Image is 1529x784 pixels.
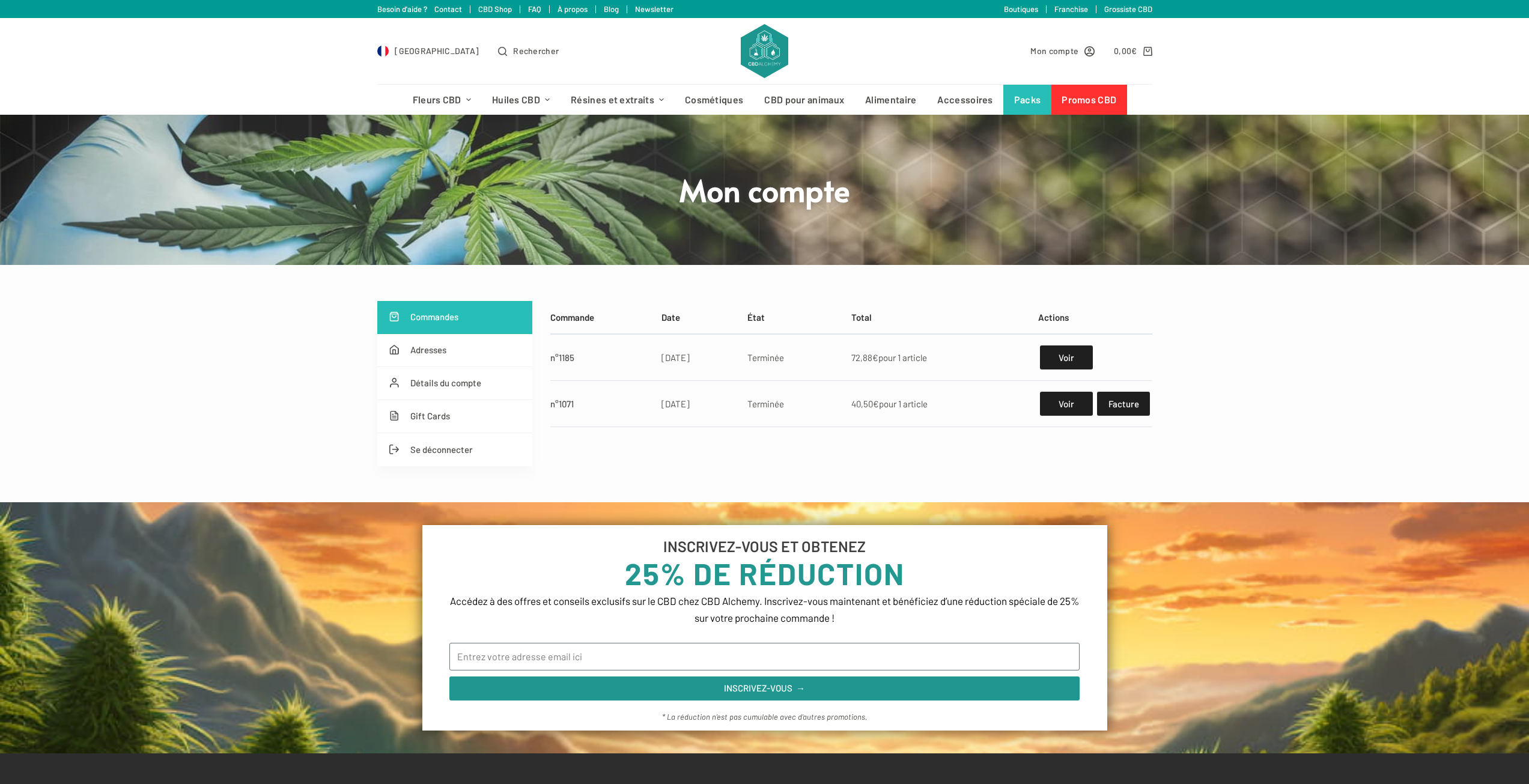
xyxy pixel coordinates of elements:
[1097,392,1149,416] a: Facture
[754,85,855,115] a: CBD pour animaux
[1040,345,1092,369] a: Voir
[1114,46,1137,56] bdi: 0,00
[558,4,588,14] a: À propos
[1114,44,1152,58] a: Panier d’achat
[927,85,1003,115] a: Accessoires
[1131,46,1137,56] span: €
[550,312,594,323] span: Commande
[377,45,389,57] img: FR Flag
[540,170,990,209] h1: Mon compte
[550,352,574,363] a: n°1185
[661,398,690,409] time: [DATE]
[845,334,1032,381] td: pour 1 article
[851,352,878,363] span: 72,88
[402,85,481,115] a: Fleurs CBD
[478,4,512,14] a: CBD Shop
[395,44,479,58] span: [GEOGRAPHIC_DATA]
[377,334,532,367] a: Adresses
[855,85,927,115] a: Alimentaire
[377,367,532,400] a: Détails du compte
[1104,4,1152,14] a: Grossiste CBD
[449,676,1080,700] button: INSCRIVEZ-VOUS →
[550,398,574,409] a: n°1071
[872,352,878,363] span: €
[1003,85,1051,115] a: Packs
[741,24,788,78] img: CBD Alchemy
[845,381,1032,427] td: pour 1 article
[377,4,462,14] a: Besoin d'aide ? Contact
[1051,85,1127,115] a: Promos CBD
[377,44,479,58] a: Select Country
[449,592,1080,626] p: Accédez à des offres et conseils exclusifs sur le CBD chez CBD Alchemy. Inscrivez-vous maintenant...
[377,400,532,433] a: Gift Cards
[377,301,532,334] a: Commandes
[604,4,619,14] a: Blog
[873,398,879,409] span: €
[481,85,560,115] a: Huiles CBD
[449,643,1080,670] input: Entrez votre adresse email ici
[513,44,559,58] span: Rechercher
[675,85,754,115] a: Cosmétiques
[741,381,845,427] td: Terminée
[851,312,872,323] span: Total
[1030,44,1078,58] span: Mon compte
[741,334,845,381] td: Terminée
[498,44,559,58] button: Ouvrir le formulaire de recherche
[724,684,805,693] span: INSCRIVEZ-VOUS →
[635,4,673,14] a: Newsletter
[747,312,765,323] span: État
[449,539,1080,554] h6: INSCRIVEZ-VOUS ET OBTENEZ
[1030,44,1095,58] a: Mon compte
[1004,4,1038,14] a: Boutiques
[561,85,675,115] a: Résines et extraits
[528,4,541,14] a: FAQ
[1054,4,1088,14] a: Franchise
[851,398,879,409] span: 40,50
[661,312,680,323] span: Date
[402,85,1127,115] nav: Menu d’en-tête
[377,433,532,466] a: Se déconnecter
[1038,312,1069,323] span: Actions
[449,558,1080,588] h3: 25% DE RÉDUCTION
[662,712,868,722] em: * La réduction n’est pas cumulable avec d’autres promotions.
[661,352,690,363] time: [DATE]
[1040,392,1092,416] a: Voir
